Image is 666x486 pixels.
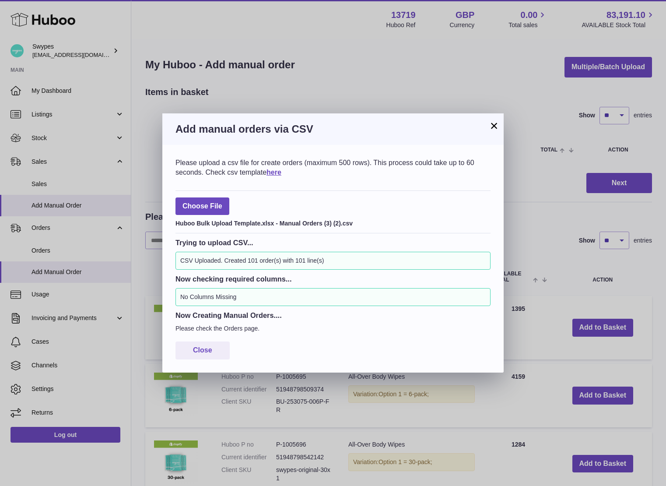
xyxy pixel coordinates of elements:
div: Please upload a csv file for create orders (maximum 500 rows). This process could take up to 60 s... [175,158,491,177]
h3: Now checking required columns... [175,274,491,284]
button: × [489,120,499,131]
a: here [266,169,281,176]
h3: Add manual orders via CSV [175,122,491,136]
button: Close [175,342,230,359]
div: Huboo Bulk Upload Template.xlsx - Manual Orders (3) (2).csv [175,217,491,228]
p: Please check the Orders page. [175,324,491,333]
h3: Now Creating Manual Orders.... [175,310,491,320]
span: Close [193,346,212,354]
span: Choose File [175,197,229,215]
div: No Columns Missing [175,288,491,306]
h3: Trying to upload CSV... [175,238,491,247]
div: CSV Uploaded. Created 101 order(s) with 101 line(s) [175,252,491,270]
